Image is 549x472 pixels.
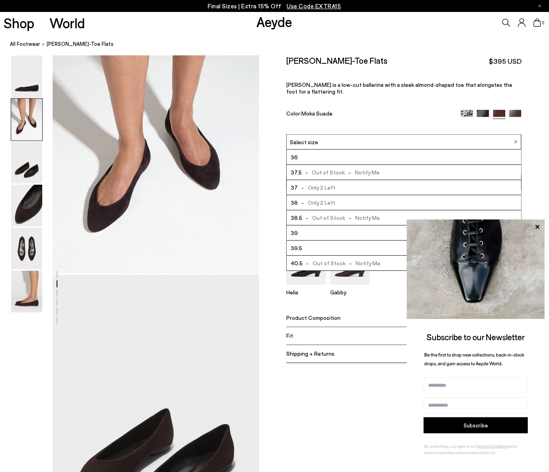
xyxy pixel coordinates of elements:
[302,169,312,176] span: -
[286,279,326,296] a: Helia Low-Cut Pumps Helia
[291,228,298,238] span: 39
[286,81,521,95] p: [PERSON_NAME] is a low-cut ballerina with a sleek almond-shaped toe that elongates the foot for a...
[489,56,521,66] span: $395 USD
[533,18,541,27] a: 0
[303,260,313,266] span: -
[10,33,549,55] nav: breadcrumb
[541,21,545,25] span: 0
[11,271,42,313] img: Ellie Suede Almond-Toe Flats - Image 6
[407,219,545,319] img: ca3f721fb6ff708a270709c41d776025.jpg
[298,182,335,192] span: Only 2 Left
[11,228,42,270] img: Ellie Suede Almond-Toe Flats - Image 5
[298,198,335,208] span: Only 2 Left
[424,417,528,433] button: Subscribe
[291,152,298,162] span: 36
[290,138,318,146] span: Select size
[346,260,356,266] span: -
[298,199,308,206] span: -
[257,13,293,30] a: Aeyde
[286,110,453,119] div: Color:
[345,214,355,221] span: -
[330,279,370,296] a: Gabby Almond-Toe Loafers Gabby
[286,333,293,339] span: Fit
[330,289,370,296] p: Gabby
[11,185,42,227] img: Ellie Suede Almond-Toe Flats - Image 4
[427,332,525,342] span: Subscribe to our Newsletter
[345,169,355,176] span: -
[291,167,302,177] span: 37.5
[286,55,388,65] h2: [PERSON_NAME]-Toe Flats
[298,184,308,191] span: -
[291,213,302,223] span: 38.5
[11,142,42,184] img: Ellie Suede Almond-Toe Flats - Image 3
[286,351,335,357] span: Shipping + Returns
[476,444,507,448] a: Terms & Conditions
[208,1,341,11] p: Final Sizes | Extra 15% Off
[424,444,476,448] span: By subscribing, you agree to our
[291,198,298,208] span: 38
[287,2,341,10] span: Navigate to /collections/ss25-final-sizes
[286,315,340,321] span: Product Composition
[10,40,40,48] a: All Footwear
[291,182,298,192] span: 37
[301,110,333,117] span: Moka Suede
[47,40,114,48] span: [PERSON_NAME]-Toe Flats
[50,16,85,30] a: World
[302,167,380,177] span: Out of Stock Notify Me
[291,258,303,268] span: 40.5
[303,258,380,268] span: Out of Stock Notify Me
[286,289,326,296] p: Helia
[11,99,42,141] img: Ellie Suede Almond-Toe Flats - Image 2
[11,56,42,98] img: Ellie Suede Almond-Toe Flats - Image 1
[424,352,524,366] span: Be the first to shop new collections, back-in-stock drops, and gain access to Aeyde World.
[302,214,312,221] span: -
[302,213,380,223] span: Out of Stock Notify Me
[4,16,35,30] a: Shop
[291,243,302,253] span: 39.5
